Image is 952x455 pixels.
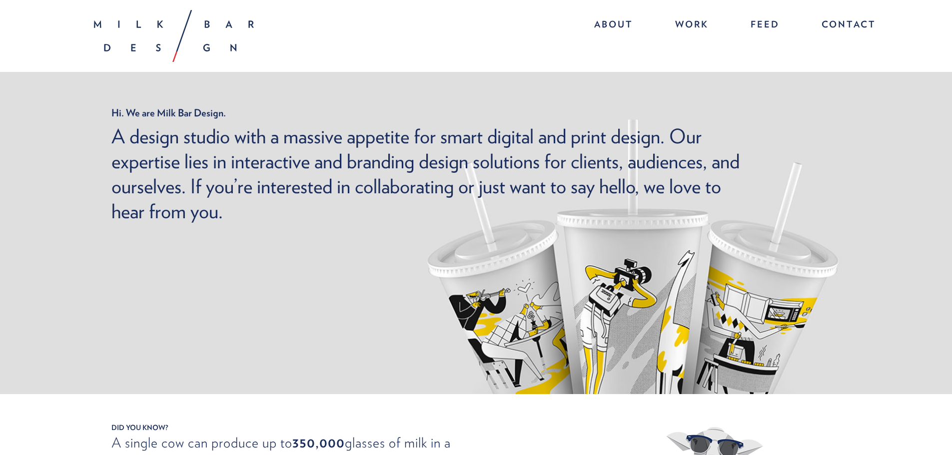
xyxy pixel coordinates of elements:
p: A design studio with a massive appetite for smart digital and print design. Our expertise lies in... [111,124,751,224]
strong: 350,000 [292,434,345,451]
a: Contact [812,15,876,36]
a: Feed [741,15,790,36]
a: About [584,15,643,36]
a: Work [665,15,719,36]
img: Milk Bar Design [94,10,254,62]
span: Hi. We are Milk Bar Design. [111,107,751,119]
strong: Did you know? [86,424,866,431]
